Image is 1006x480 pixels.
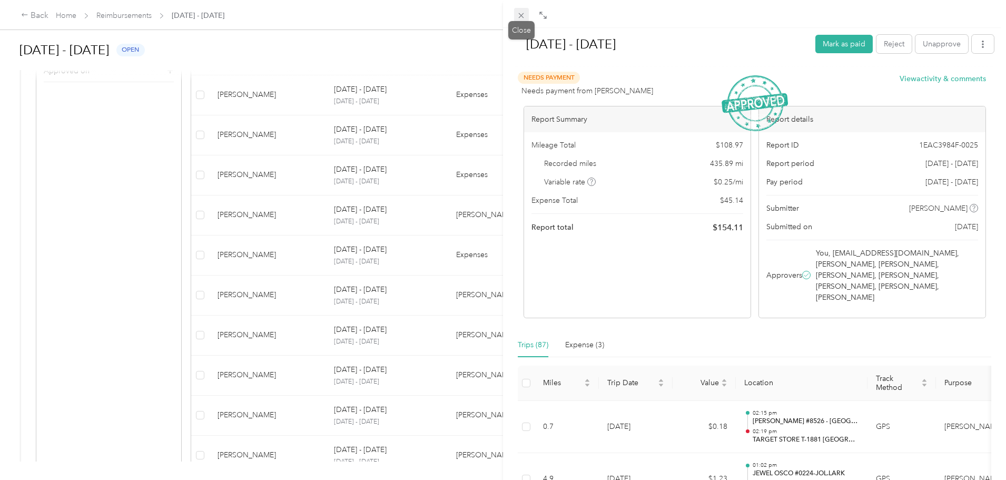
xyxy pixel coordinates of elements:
[599,366,673,401] th: Trip Date
[584,377,590,384] span: caret-up
[535,366,599,401] th: Miles
[766,140,799,151] span: Report ID
[753,462,859,469] p: 01:02 pm
[524,106,751,132] div: Report Summary
[876,374,919,392] span: Track Method
[535,401,599,454] td: 0.7
[909,203,968,214] span: [PERSON_NAME]
[658,377,664,384] span: caret-up
[759,106,985,132] div: Report details
[565,339,604,351] div: Expense (3)
[753,417,859,426] p: [PERSON_NAME] #8526 - [GEOGRAPHIC_DATA]
[867,401,936,454] td: GPS
[713,221,743,234] span: $ 154.11
[721,377,727,384] span: caret-up
[673,401,736,454] td: $0.18
[766,270,802,281] span: Approvers
[544,177,596,188] span: Variable rate
[521,85,653,96] span: Needs payment from [PERSON_NAME]
[716,140,743,151] span: $ 108.97
[921,377,928,384] span: caret-up
[515,32,808,57] h1: Sep 1 - 30, 2025
[531,222,574,233] span: Report total
[720,195,743,206] span: $ 45.14
[673,366,736,401] th: Value
[900,73,986,84] button: Viewactivity & comments
[815,35,873,53] button: Mark as paid
[919,140,978,151] span: 1EAC3984F-0025
[599,401,673,454] td: [DATE]
[508,21,535,40] div: Close
[531,195,578,206] span: Expense Total
[915,35,968,53] button: Unapprove
[681,378,719,387] span: Value
[721,382,727,388] span: caret-down
[876,35,912,53] button: Reject
[867,366,936,401] th: Track Method
[518,339,548,351] div: Trips (87)
[584,382,590,388] span: caret-down
[766,158,814,169] span: Report period
[531,140,576,151] span: Mileage Total
[816,248,976,303] span: You, [EMAIL_ADDRESS][DOMAIN_NAME], [PERSON_NAME], [PERSON_NAME], [PERSON_NAME], [PERSON_NAME], [P...
[925,158,978,169] span: [DATE] - [DATE]
[944,378,998,387] span: Purpose
[722,75,788,132] img: ApprovedStamp
[753,428,859,435] p: 02:19 pm
[766,177,803,188] span: Pay period
[607,378,656,387] span: Trip Date
[753,409,859,417] p: 02:15 pm
[753,469,859,478] p: JEWEL OSCO #0224-JOL.LARK
[766,221,812,232] span: Submitted on
[921,382,928,388] span: caret-down
[736,366,867,401] th: Location
[766,203,799,214] span: Submitter
[947,421,1006,480] iframe: Everlance-gr Chat Button Frame
[955,221,978,232] span: [DATE]
[658,382,664,388] span: caret-down
[710,158,743,169] span: 435.89 mi
[518,72,580,84] span: Needs Payment
[543,378,582,387] span: Miles
[753,435,859,445] p: TARGET STORE T-1881 [GEOGRAPHIC_DATA]
[714,177,743,188] span: $ 0.25 / mi
[925,177,978,188] span: [DATE] - [DATE]
[544,158,596,169] span: Recorded miles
